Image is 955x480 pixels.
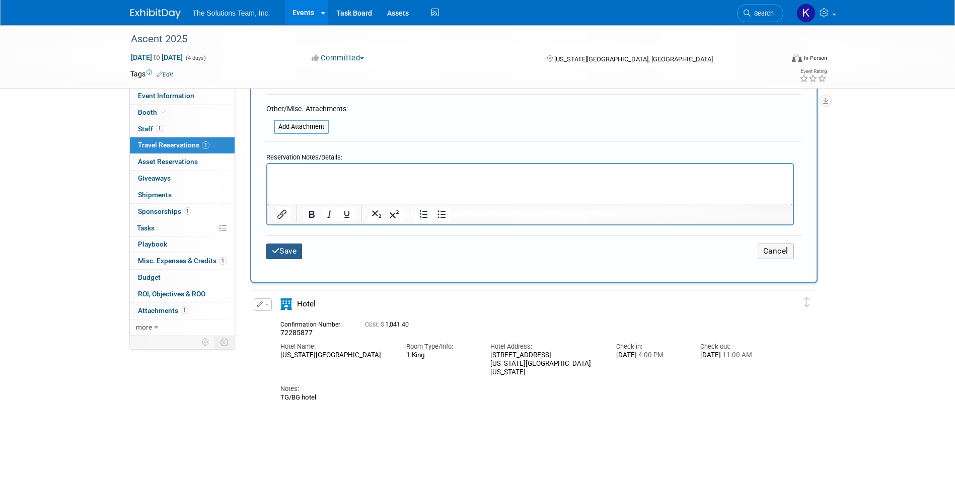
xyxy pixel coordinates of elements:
div: Check-out: [700,342,769,351]
div: Notes: [280,384,770,393]
div: Check-in: [616,342,685,351]
button: Bullet list [433,207,450,221]
i: Click and drag to move item [804,297,810,307]
span: 1,041.40 [365,321,413,328]
span: Search [751,10,774,17]
a: Travel Reservations1 [130,137,235,153]
div: Other/Misc. Attachments: [266,104,348,116]
div: Hotel Address: [490,342,601,351]
span: Hotel [297,299,316,308]
div: 1 King [406,351,475,359]
span: ROI, Objectives & ROO [138,290,205,298]
div: Reservation Notes/Details: [266,148,794,163]
a: Edit [157,71,173,78]
span: Staff [138,125,163,133]
button: Cancel [758,244,794,259]
div: [DATE] [700,351,769,360]
a: Asset Reservations [130,154,235,170]
a: Sponsorships1 [130,204,235,220]
button: Save [266,244,303,259]
a: Search [737,5,783,22]
span: [US_STATE][GEOGRAPHIC_DATA], [GEOGRAPHIC_DATA] [554,55,713,63]
td: Personalize Event Tab Strip [197,336,214,349]
span: (4 days) [185,55,206,61]
span: Playbook [138,240,167,248]
div: Event Rating [799,69,827,74]
span: Asset Reservations [138,157,198,166]
button: Committed [308,53,368,63]
img: Format-Inperson.png [792,54,802,62]
div: Event Format [724,52,828,67]
img: Kaelon Harris [796,4,816,23]
td: Toggle Event Tabs [214,336,235,349]
a: Budget [130,270,235,286]
div: Room Type/Info: [406,342,475,351]
a: Tasks [130,220,235,236]
span: Travel Reservations [138,141,209,149]
span: Attachments [138,306,188,314]
span: 72285877 [280,329,313,337]
span: The Solutions Team, Inc. [193,9,270,17]
span: 1 [156,125,163,132]
span: Booth [138,108,169,116]
button: Underline [338,207,355,221]
span: Cost: $ [365,321,385,328]
a: ROI, Objectives & ROO [130,286,235,302]
button: Numbered list [415,207,432,221]
button: Italic [321,207,338,221]
div: Confirmation Number: [280,318,350,329]
button: Subscript [368,207,385,221]
span: to [152,53,162,61]
span: Misc. Expenses & Credits [138,257,227,265]
span: 1 [202,141,209,149]
span: 1 [184,207,191,215]
span: 1 [181,306,188,314]
span: more [136,323,152,331]
td: Tags [130,69,173,79]
div: Ascent 2025 [127,30,768,48]
img: ExhibitDay [130,9,181,19]
i: Booth reservation complete [162,109,167,115]
span: Event Information [138,92,194,100]
div: Hotel Name: [280,342,391,351]
span: Shipments [138,191,172,199]
a: Event Information [130,88,235,104]
a: more [130,319,235,336]
iframe: Rich Text Area [267,164,793,204]
a: Playbook [130,236,235,253]
span: Sponsorships [138,207,191,215]
a: Attachments1 [130,303,235,319]
span: 11:00 AM [721,351,752,359]
button: Bold [303,207,320,221]
div: [US_STATE][GEOGRAPHIC_DATA] [280,351,391,360]
a: Staff1 [130,121,235,137]
button: Insert/edit link [273,207,290,221]
span: Budget [138,273,161,281]
div: [STREET_ADDRESS] [US_STATE][GEOGRAPHIC_DATA][US_STATE] [490,351,601,376]
a: Booth [130,105,235,121]
span: [DATE] [DATE] [130,53,183,62]
div: TG/BG hotel [280,393,770,402]
button: Superscript [386,207,403,221]
i: Hotel [280,298,292,310]
a: Shipments [130,187,235,203]
a: Misc. Expenses & Credits1 [130,253,235,269]
span: Tasks [137,224,155,232]
div: [DATE] [616,351,685,360]
span: 1 [219,257,227,265]
span: Giveaways [138,174,171,182]
a: Giveaways [130,171,235,187]
span: 4:00 PM [637,351,664,359]
div: In-Person [803,54,827,62]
